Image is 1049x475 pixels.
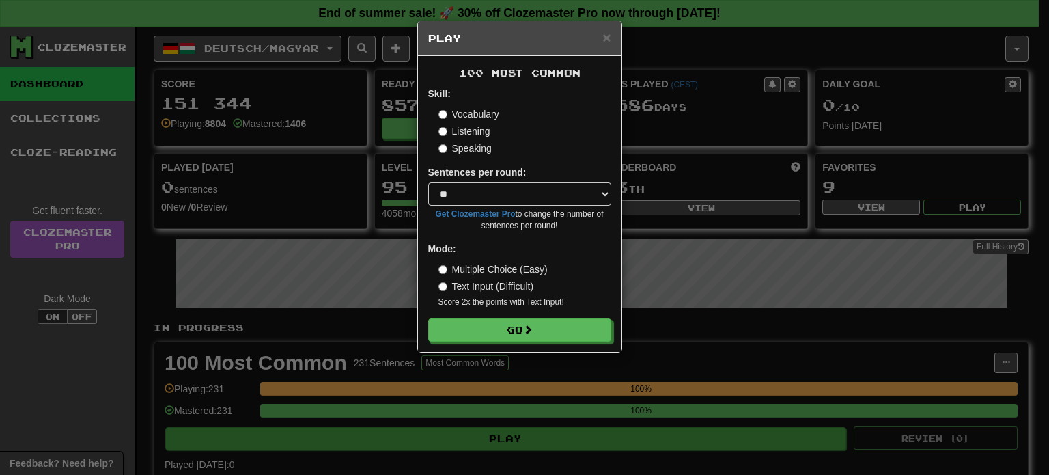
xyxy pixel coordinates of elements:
input: Text Input (Difficult) [438,282,447,291]
input: Vocabulary [438,110,447,119]
small: to change the number of sentences per round! [428,208,611,232]
input: Multiple Choice (Easy) [438,265,447,274]
h5: Play [428,31,611,45]
a: Get Clozemaster Pro [436,209,516,219]
label: Text Input (Difficult) [438,280,534,293]
small: Score 2x the points with Text Input ! [438,297,611,308]
label: Sentences per round: [428,165,527,179]
label: Speaking [438,141,492,155]
button: Close [602,30,611,44]
input: Listening [438,127,447,136]
span: × [602,29,611,45]
strong: Mode: [428,243,456,254]
label: Listening [438,124,490,138]
span: 100 Most Common [459,67,581,79]
input: Speaking [438,144,447,153]
label: Multiple Choice (Easy) [438,262,548,276]
label: Vocabulary [438,107,499,121]
strong: Skill: [428,88,451,99]
button: Go [428,318,611,342]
